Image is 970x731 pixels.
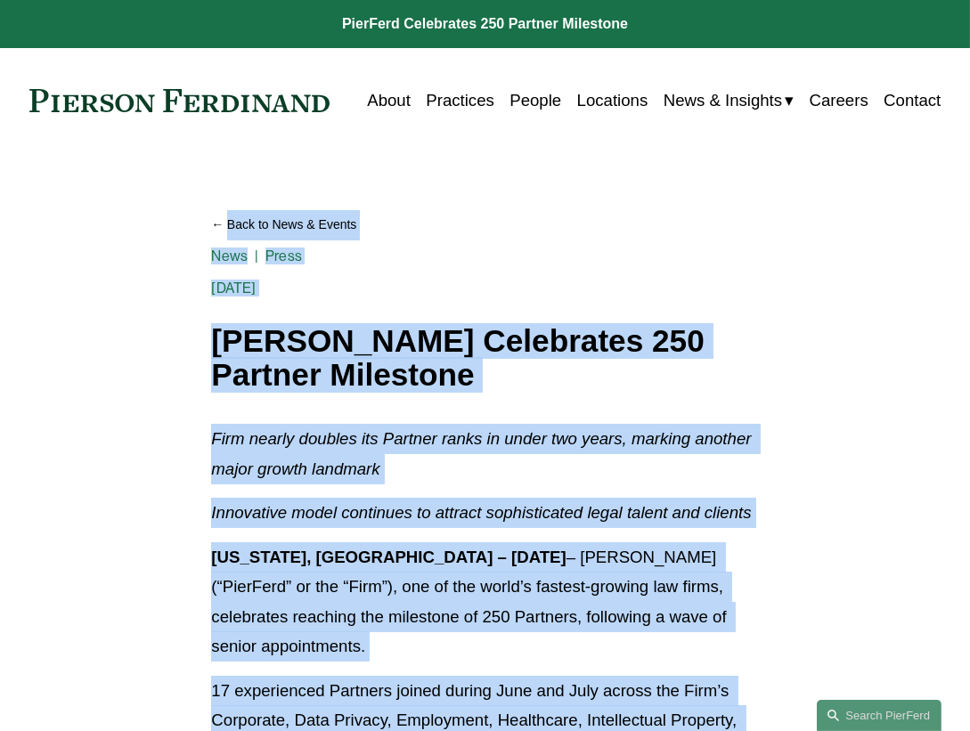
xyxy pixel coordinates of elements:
em: Innovative model continues to attract sophisticated legal talent and clients [211,503,751,522]
span: News & Insights [664,85,782,116]
a: Locations [577,84,648,117]
strong: [US_STATE], [GEOGRAPHIC_DATA] – [DATE] [211,548,566,566]
a: About [367,84,411,117]
a: folder dropdown [664,84,794,117]
a: People [509,84,561,117]
a: News [211,248,248,264]
a: Careers [810,84,868,117]
em: Firm nearly doubles its Partner ranks in under two years, marking another major growth landmark [211,429,755,478]
a: Practices [426,84,494,117]
a: Search this site [817,700,941,731]
p: – [PERSON_NAME] (“PierFerd” or the “Firm”), one of the world’s fastest-growing law firms, celebra... [211,542,758,662]
a: Press [265,248,302,264]
h1: [PERSON_NAME] Celebrates 250 Partner Milestone [211,324,758,393]
a: Contact [884,84,941,117]
a: Back to News & Events [211,210,758,240]
span: [DATE] [211,280,256,296]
